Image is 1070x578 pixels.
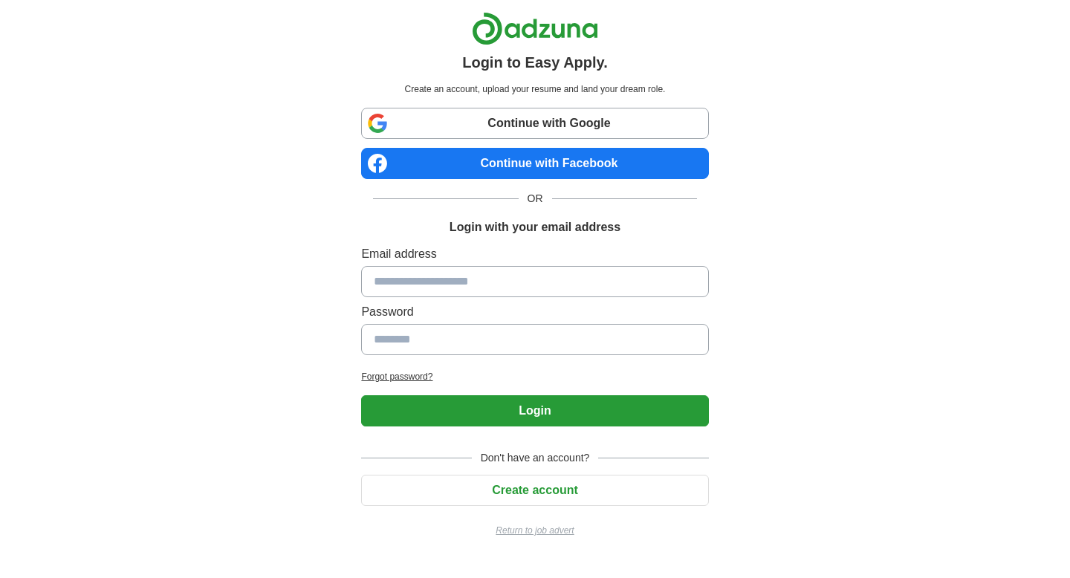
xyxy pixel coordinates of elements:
button: Login [361,395,708,426]
img: Adzuna logo [472,12,598,45]
h1: Login to Easy Apply. [462,51,608,74]
h1: Login with your email address [450,218,620,236]
button: Create account [361,475,708,506]
a: Return to job advert [361,524,708,537]
a: Create account [361,484,708,496]
p: Create an account, upload your resume and land your dream role. [364,82,705,96]
label: Email address [361,245,708,263]
span: Don't have an account? [472,450,599,466]
a: Continue with Facebook [361,148,708,179]
span: OR [519,191,552,207]
a: Continue with Google [361,108,708,139]
label: Password [361,303,708,321]
a: Forgot password? [361,370,708,383]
